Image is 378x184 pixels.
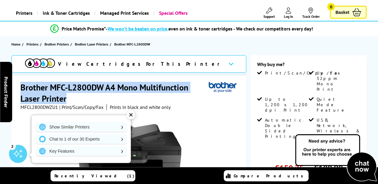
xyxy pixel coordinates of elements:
span: Log In [284,14,293,19]
span: Ink & Toner Cartridges [43,5,90,21]
i: Prints in black and white only [110,104,171,110]
span: Printers [26,41,38,47]
span: Price Match Promise* [62,26,106,32]
span: 0 [327,3,335,11]
a: Recently Viewed (1) [51,170,135,181]
a: Compare Products [224,170,309,181]
a: Managed Print Services [94,5,153,21]
div: ✕ [127,111,135,119]
span: Product Finder [3,77,9,108]
span: Brother Laser Printers [75,41,108,47]
span: Home [11,41,20,47]
a: Key Features [36,146,126,156]
span: Compare Products [234,173,306,179]
span: MFCL2800DWZU1 [20,104,58,110]
a: Ink & Toner Cartridges [37,5,94,21]
span: £150.75 [275,163,304,174]
div: - even on ink & toner cartridges - We check our competitors every day! [106,26,313,32]
span: Up to 32ppm Mono Print [317,70,360,92]
a: Special Offers [153,5,192,21]
img: Brother [209,82,236,93]
a: Log In [284,8,293,19]
span: Automatic Double Sided Printing [265,117,308,139]
div: Why buy me? [257,61,361,70]
a: Printers [11,5,37,21]
span: Recently Viewed (1) [54,173,134,179]
a: Brother MFC-L2800DW [114,41,152,47]
span: Up to 1,200 x 1,200 dpi Print [265,97,308,113]
a: Chat to 1 of our 30 Experts [36,134,126,144]
span: Brother Printers [45,41,69,47]
a: Basket 0 [330,6,367,19]
img: Open Live Chat window [294,133,378,183]
span: Support [263,14,275,19]
a: Brother Laser Printers [75,41,110,47]
div: 2 [9,143,16,149]
span: USB, Network, Wireless & Wi-Fi Direct [317,117,360,144]
span: Brother MFC-L2800DW [114,41,150,47]
h1: Brother MFC-L2800DW A4 Mono Multifunction Laser Printer [20,82,209,104]
a: Show Similar Printers [36,122,126,132]
span: We won’t be beaten on price, [108,26,168,32]
span: View Cartridges For This Printer [58,61,223,67]
a: Track Order [302,8,319,19]
span: Print/Scan/Copy/Fax [265,70,342,76]
a: Printers [26,41,40,47]
a: Home [11,41,22,47]
img: cmyk-icon.svg [25,59,55,68]
a: Brother Printers [45,41,70,47]
span: | Print/Scan/Copy/Fax [59,104,103,110]
a: Support [263,8,275,19]
span: Quiet Mode Feature [317,97,360,113]
li: modal_Promise [3,24,360,34]
span: Basket [335,8,349,16]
